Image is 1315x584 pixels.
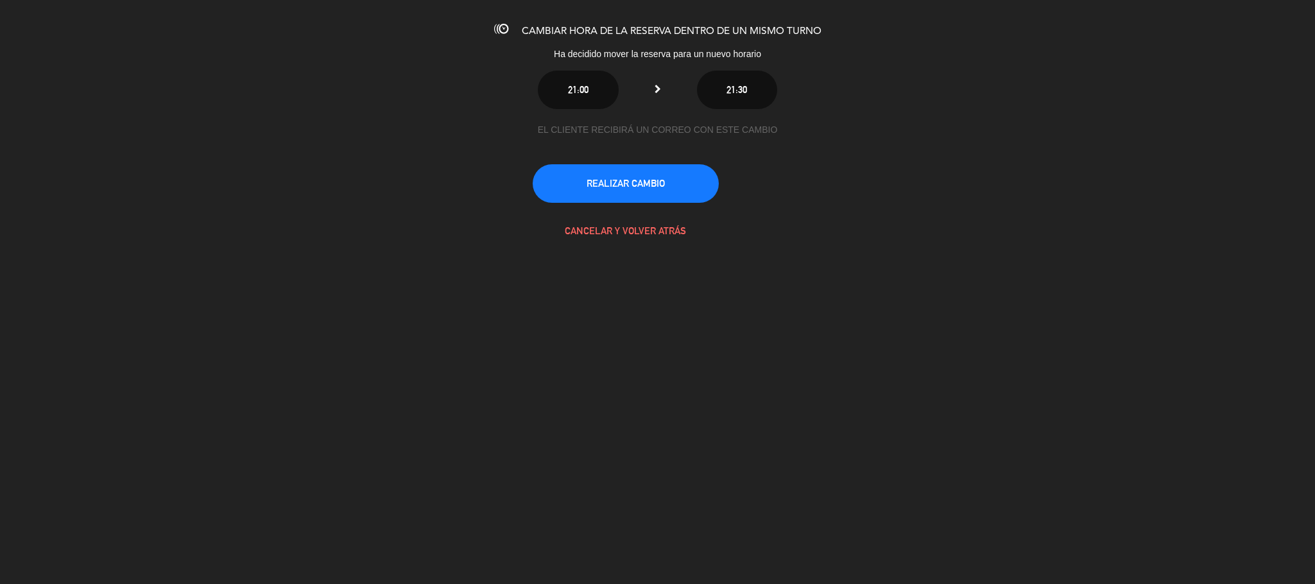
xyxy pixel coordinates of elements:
span: 21:30 [726,84,747,95]
button: 21:00 [538,71,618,109]
button: CANCELAR Y VOLVER ATRÁS [533,212,719,250]
button: 21:30 [697,71,777,109]
div: EL CLIENTE RECIBIRÁ UN CORREO CON ESTE CAMBIO [533,123,783,137]
button: REALIZAR CAMBIO [533,164,719,203]
span: CAMBIAR HORA DE LA RESERVA DENTRO DE UN MISMO TURNO [522,26,821,37]
div: Ha decidido mover la reserva para un nuevo horario [446,47,870,62]
span: 21:00 [568,84,589,95]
